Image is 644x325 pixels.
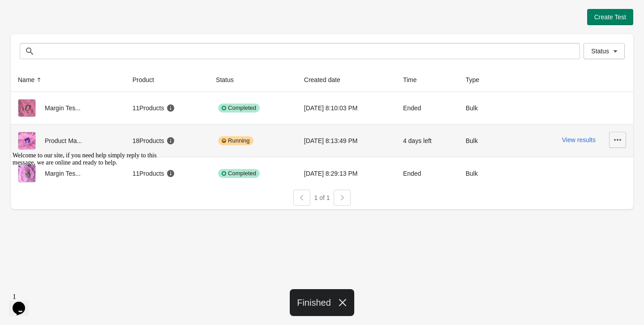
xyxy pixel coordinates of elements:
[18,132,118,150] div: Product Ma...
[212,72,246,88] button: Status
[587,9,633,25] button: Create Test
[462,72,492,88] button: Type
[218,136,253,145] div: Running
[466,165,505,182] div: Bulk
[591,48,609,55] span: Status
[314,194,330,201] span: 1 of 1
[9,148,170,285] iframe: chat widget
[399,72,429,88] button: Time
[403,165,451,182] div: Ended
[304,132,389,150] div: [DATE] 8:13:49 PM
[218,104,260,113] div: Completed
[403,99,451,117] div: Ended
[403,132,451,150] div: 4 days left
[466,99,505,117] div: Bulk
[304,165,389,182] div: [DATE] 8:29:13 PM
[301,72,353,88] button: Created date
[133,104,176,113] div: 11 Products
[4,4,148,17] span: Welcome to our site, if you need help simply reply to this message, we are online and ready to help.
[584,43,625,59] button: Status
[218,169,260,178] div: Completed
[562,136,596,143] button: View results
[304,99,389,117] div: [DATE] 8:10:03 PM
[14,72,47,88] button: Name
[133,136,176,145] div: 18 Products
[129,72,167,88] button: Product
[594,13,626,21] span: Create Test
[290,289,354,316] div: Finished
[18,99,118,117] div: Margin Tes...
[466,132,505,150] div: Bulk
[4,4,165,18] div: Welcome to our site, if you need help simply reply to this message, we are online and ready to help.
[9,289,38,316] iframe: chat widget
